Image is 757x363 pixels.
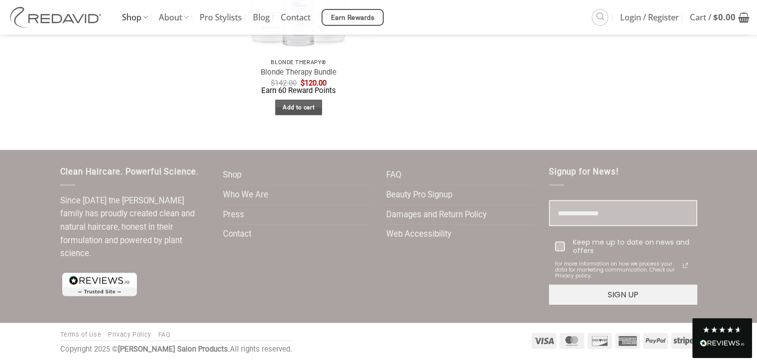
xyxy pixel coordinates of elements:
[700,340,745,347] img: REVIEWS.io
[700,338,745,351] div: Read All Reviews
[301,79,326,88] bdi: 120.00
[555,261,679,279] span: For more information on how we process your data for marketing communication. Check our Privacy p...
[60,344,292,356] div: Copyright 2025 © All rights reserved.
[223,185,268,205] a: Who We Are
[261,68,336,77] a: Blonde Therapy Bundle
[386,205,487,225] a: Damages and Return Policy
[679,260,691,272] a: Read our Privacy Policy
[386,225,451,244] a: Web Accessibility
[573,238,691,255] div: Keep me up to date on news and offers
[549,200,697,227] input: Email field
[223,225,251,244] a: Contact
[692,318,752,358] div: Read All Reviews
[592,9,608,25] a: Search
[549,167,618,177] span: Signup for News!
[386,166,401,185] a: FAQ
[60,167,199,177] span: Clean Haircare. Powerful Science.
[271,79,297,88] bdi: 142.00
[108,331,151,338] a: Privacy Policy
[118,345,230,354] strong: [PERSON_NAME] Salon Products.
[713,11,718,23] span: $
[271,79,275,88] span: $
[620,5,679,30] span: Login / Register
[60,271,139,298] img: reviews-trust-logo-1.png
[331,12,375,23] span: Earn Rewards
[322,9,384,26] a: Earn Rewards
[60,194,209,261] p: Since [DATE] the [PERSON_NAME] family has proudly created clean and natural haircare, honest in t...
[228,59,370,66] p: Blonde Therapy®
[223,166,241,185] a: Shop
[713,11,736,23] bdi: 0.00
[386,185,452,205] a: Beauty Pro Signup
[158,331,171,338] a: FAQ
[261,86,336,95] span: Earn 60 Reward Points
[7,7,107,28] img: REDAVID Salon Products | United States
[702,326,742,334] div: 4.8 Stars
[275,100,323,115] a: Read more about “Blonde Therapy Bundle”
[530,332,697,349] div: Payment icons
[679,260,691,272] svg: link icon
[301,79,305,88] span: $
[60,331,102,338] a: Terms of Use
[223,205,244,225] a: Press
[549,285,697,305] button: SIGN UP
[690,5,736,30] span: Cart /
